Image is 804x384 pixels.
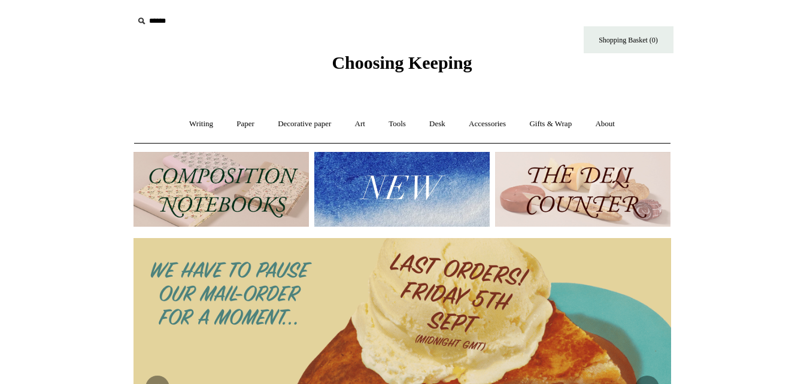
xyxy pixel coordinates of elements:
[458,108,517,140] a: Accessories
[344,108,376,140] a: Art
[332,53,472,72] span: Choosing Keeping
[378,108,417,140] a: Tools
[584,108,626,140] a: About
[267,108,342,140] a: Decorative paper
[518,108,582,140] a: Gifts & Wrap
[314,152,490,227] img: New.jpg__PID:f73bdf93-380a-4a35-bcfe-7823039498e1
[178,108,224,140] a: Writing
[418,108,456,140] a: Desk
[134,152,309,227] img: 202302 Composition ledgers.jpg__PID:69722ee6-fa44-49dd-a067-31375e5d54ec
[226,108,265,140] a: Paper
[495,152,670,227] img: The Deli Counter
[332,62,472,71] a: Choosing Keeping
[584,26,673,53] a: Shopping Basket (0)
